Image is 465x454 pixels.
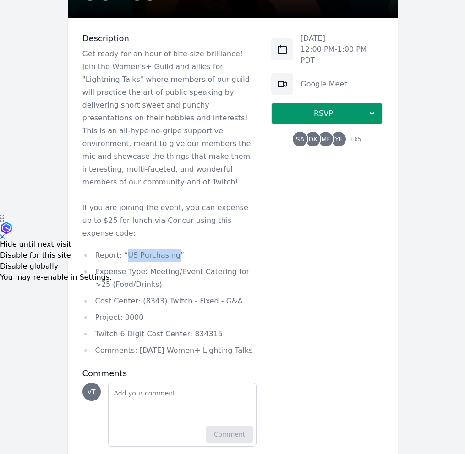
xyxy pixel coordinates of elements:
[82,344,257,357] li: Comments: [DATE] Women+ Lighting Talks
[301,80,347,88] a: Google Meet
[82,201,257,240] p: If you are joining the event, you can expense up to $25 for lunch via Concur using this expense c...
[301,33,383,44] p: [DATE]
[82,368,257,379] h3: Comments
[321,136,330,142] span: MF
[206,426,253,443] button: Comment
[308,136,317,142] span: DK
[296,136,305,142] span: SA
[82,33,257,44] h3: Description
[301,44,383,66] p: 12:00 PM - 1:00 PM PDT
[82,48,257,189] p: Get ready for an hour of bite-size brilliance! Join the Women's+ Guild and allies for "Lightning ...
[82,311,257,324] li: Project: 0000
[87,389,95,395] span: VT
[82,295,257,308] li: Cost Center: (8343) Twitch - Fixed - G&A
[82,328,257,340] li: Twitch 6 Digit Cost Center: 834315
[279,108,367,119] span: RSVP
[271,103,383,124] button: RSVP
[344,134,361,146] span: + 65
[335,136,343,142] span: YF
[82,265,257,291] li: Expense Type: Meeting/Event Catering for >25 (Food/Drinks)
[82,249,257,262] li: Report: “US Purchasing”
